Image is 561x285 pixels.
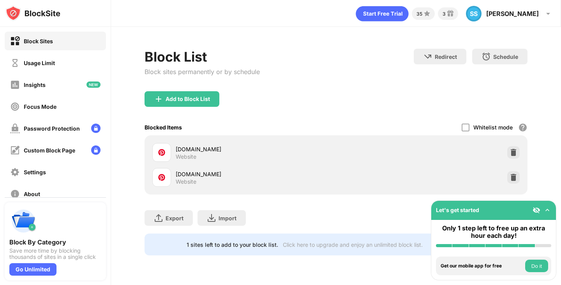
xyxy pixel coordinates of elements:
div: About [24,191,40,197]
img: omni-setup-toggle.svg [543,206,551,214]
img: push-categories.svg [9,207,37,235]
div: [DOMAIN_NAME] [176,145,336,153]
div: Custom Block Page [24,147,75,154]
img: logo-blocksite.svg [5,5,60,21]
div: Import [219,215,236,221]
div: Password Protection [24,125,80,132]
div: Usage Limit [24,60,55,66]
div: Blocked Items [145,124,182,131]
img: about-off.svg [10,189,20,199]
div: Schedule [493,53,518,60]
div: 35 [416,11,422,17]
div: Insights [24,81,46,88]
div: Save more time by blocking thousands of sites in a single click [9,248,101,260]
div: [DOMAIN_NAME] [176,170,336,178]
div: Website [176,178,196,185]
img: favicons [157,173,166,182]
img: customize-block-page-off.svg [10,145,20,155]
img: new-icon.svg [86,81,101,88]
div: Website [176,153,196,160]
div: Let's get started [436,207,479,213]
div: Whitelist mode [473,124,513,131]
div: Redirect [435,53,457,60]
div: Settings [24,169,46,175]
div: Block sites permanently or by schedule [145,68,260,76]
div: 3 [443,11,446,17]
div: Block By Category [9,238,101,246]
img: eye-not-visible.svg [533,206,540,214]
div: Focus Mode [24,103,56,110]
button: Do it [525,260,548,272]
div: Click here to upgrade and enjoy an unlimited block list. [283,241,423,248]
img: insights-off.svg [10,80,20,90]
img: reward-small.svg [446,9,455,18]
div: Block Sites [24,38,53,44]
img: settings-off.svg [10,167,20,177]
div: Add to Block List [166,96,210,102]
div: Go Unlimited [9,263,56,276]
div: [PERSON_NAME] [486,10,539,18]
div: Block List [145,49,260,65]
div: animation [356,6,409,21]
div: Get our mobile app for free [441,263,523,269]
img: points-small.svg [422,9,432,18]
img: favicons [157,148,166,157]
img: focus-off.svg [10,102,20,112]
img: block-on.svg [10,36,20,46]
div: Export [166,215,183,221]
img: lock-menu.svg [91,124,101,133]
div: SS [466,6,482,21]
img: lock-menu.svg [91,145,101,155]
div: 1 sites left to add to your block list. [187,241,278,248]
img: password-protection-off.svg [10,124,20,133]
div: Only 1 step left to free up an extra hour each day! [436,225,551,239]
img: time-usage-off.svg [10,58,20,68]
